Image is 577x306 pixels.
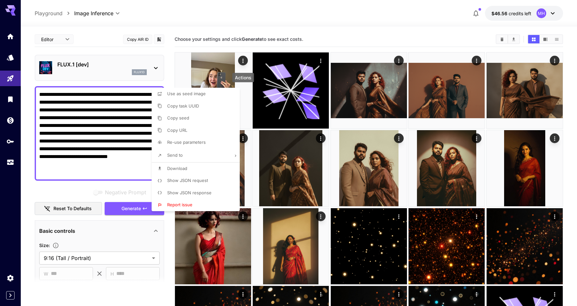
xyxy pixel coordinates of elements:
span: Report issue [167,202,192,207]
span: Copy seed [167,115,189,120]
span: Show JSON response [167,190,212,195]
span: Send to [167,153,183,158]
span: Copy URL [167,128,187,133]
span: Download [167,166,187,171]
span: Copy task UUID [167,103,199,108]
span: Show JSON request [167,178,208,183]
span: Use as seed image [167,91,206,96]
span: Re-use parameters [167,140,206,145]
div: Actions [232,73,254,82]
